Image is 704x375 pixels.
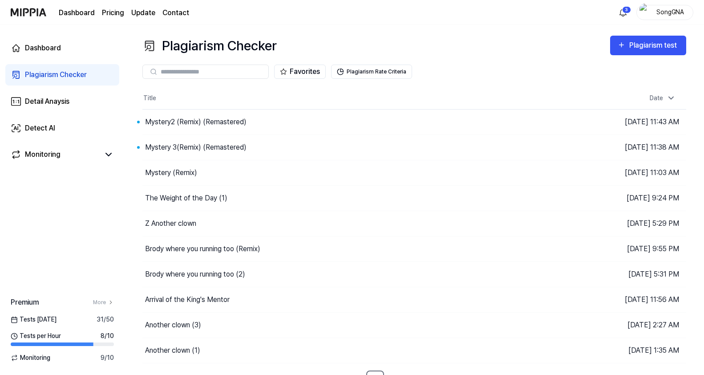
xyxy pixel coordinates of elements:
[11,315,57,324] span: Tests [DATE]
[11,297,39,308] span: Premium
[550,261,687,287] td: [DATE] 5:31 PM
[622,6,631,13] div: 3
[616,5,630,20] button: 알림3
[59,8,95,18] a: Dashboard
[550,236,687,261] td: [DATE] 9:55 PM
[5,37,119,59] a: Dashboard
[550,135,687,160] td: [DATE] 11:38 AM
[101,353,114,363] span: 9 / 10
[550,287,687,312] td: [DATE] 11:56 AM
[639,4,650,21] img: profile
[25,149,61,160] div: Monitoring
[550,338,687,363] td: [DATE] 1:35 AM
[145,244,260,254] div: Brody where you running too (Remix)
[97,315,114,324] span: 31 / 50
[145,294,230,305] div: Arrival of the King's Mentor
[162,8,189,18] a: Contact
[102,8,124,18] button: Pricing
[25,96,69,107] div: Detail Anaysis
[93,298,114,306] a: More
[11,331,61,341] span: Tests per Hour
[101,331,114,341] span: 8 / 10
[636,5,693,20] button: profileSongGNA
[142,88,550,109] th: Title
[653,7,688,17] div: SongGNA
[646,91,679,106] div: Date
[145,167,197,178] div: Mystery (Remix)
[25,69,87,80] div: Plagiarism Checker
[145,193,227,204] div: The Weight of the Day (1)
[550,211,687,236] td: [DATE] 5:29 PM
[142,36,277,56] div: Plagiarism Checker
[550,185,687,211] td: [DATE] 9:24 PM
[618,7,628,18] img: 알림
[25,43,61,53] div: Dashboard
[145,117,247,127] div: Mystery2 (Remix) (Remastered)
[11,353,50,363] span: Monitoring
[5,64,119,86] a: Plagiarism Checker
[145,142,247,153] div: Mystery 3(Remix) (Remastered)
[550,160,687,185] td: [DATE] 11:03 AM
[5,91,119,112] a: Detail Anaysis
[629,40,679,51] div: Plagiarism test
[610,36,686,55] button: Plagiarism test
[145,320,201,330] div: Another clown (3)
[145,269,245,280] div: Brody where you running too (2)
[5,118,119,139] a: Detect AI
[131,8,155,18] a: Update
[25,123,55,134] div: Detect AI
[145,218,196,229] div: Z Another clown
[274,65,326,79] button: Favorites
[550,312,687,338] td: [DATE] 2:27 AM
[145,345,200,356] div: Another clown (1)
[11,149,100,160] a: Monitoring
[331,65,412,79] button: Plagiarism Rate Criteria
[550,109,687,135] td: [DATE] 11:43 AM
